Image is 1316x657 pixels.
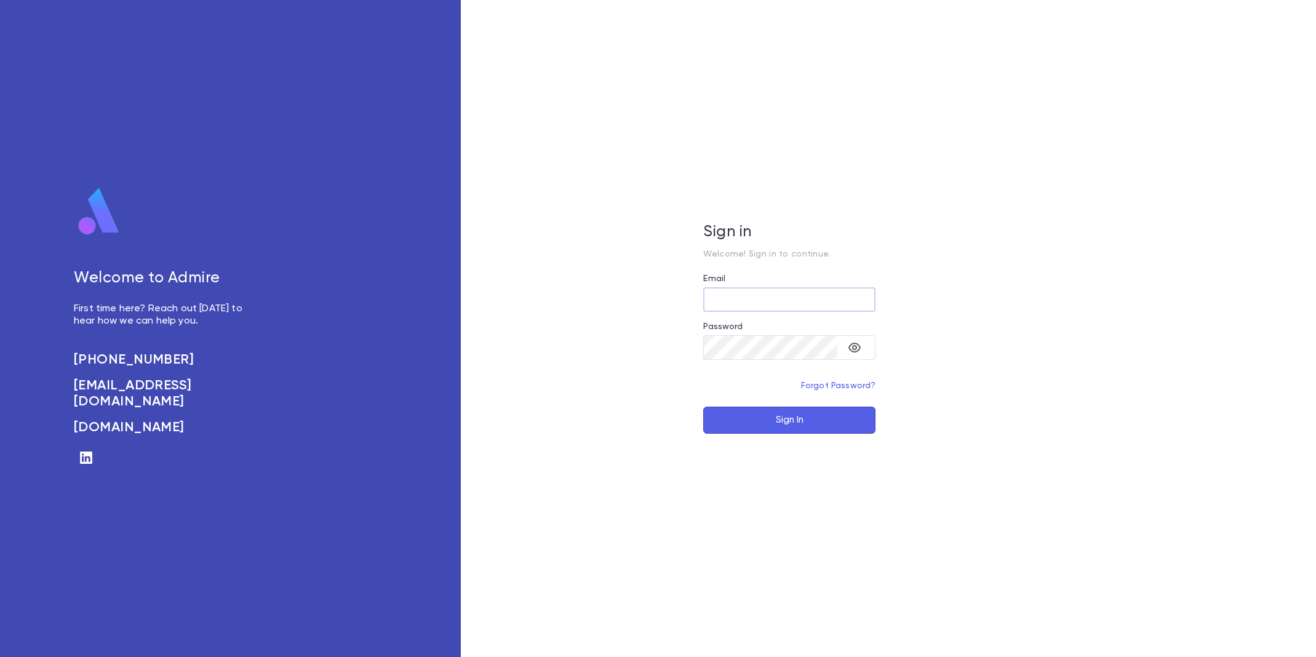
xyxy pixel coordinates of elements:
a: [PHONE_NUMBER] [74,352,256,368]
a: Forgot Password? [801,381,876,390]
button: Sign In [703,407,875,434]
p: Welcome! Sign in to continue. [703,249,875,259]
a: [EMAIL_ADDRESS][DOMAIN_NAME] [74,378,256,410]
a: [DOMAIN_NAME] [74,420,256,436]
label: Email [703,274,725,284]
h5: Sign in [703,223,875,242]
p: First time here? Reach out [DATE] to hear how we can help you. [74,303,256,327]
img: logo [74,187,124,236]
button: toggle password visibility [842,335,867,360]
label: Password [703,322,743,332]
h5: Welcome to Admire [74,269,256,288]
